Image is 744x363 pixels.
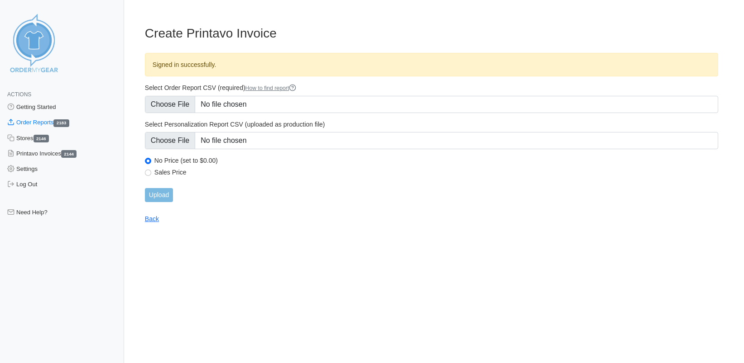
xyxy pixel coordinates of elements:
[61,150,77,158] span: 2144
[34,135,49,142] span: 2146
[53,119,69,127] span: 2183
[145,84,718,92] label: Select Order Report CSV (required)
[145,120,718,128] label: Select Personalization Report CSV (uploaded as production file)
[145,188,173,202] input: Upload
[145,26,718,41] h3: Create Printavo Invoice
[154,156,718,165] label: No Price (set to $0.00)
[7,91,31,98] span: Actions
[145,215,159,222] a: Back
[154,168,718,176] label: Sales Price
[145,53,718,76] div: Signed in successfully.
[245,85,297,91] a: How to find report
